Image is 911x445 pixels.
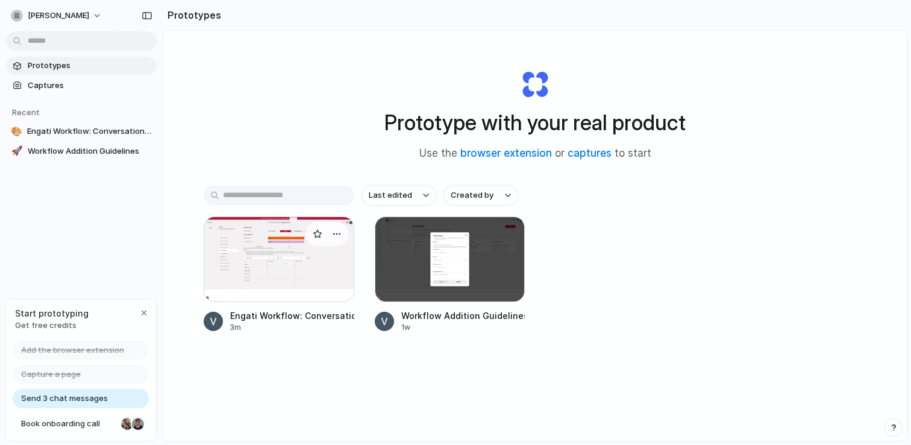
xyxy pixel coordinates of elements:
button: Last edited [362,185,436,206]
div: Nicole Kubica [120,417,134,431]
span: Add the browser extension [21,344,124,356]
button: [PERSON_NAME] [6,6,108,25]
span: Start prototyping [15,307,89,320]
div: Christian Iacullo [131,417,145,431]
h1: Prototype with your real product [384,107,686,139]
span: Get free credits [15,320,89,332]
span: Workflow Addition Guidelines [28,145,152,157]
a: 🚀Workflow Addition Guidelines [6,142,157,160]
button: Created by [443,185,518,206]
span: Created by [451,189,493,201]
span: Captures [28,80,152,92]
span: Last edited [369,189,412,201]
div: 1w [401,322,525,333]
span: Prototypes [28,60,152,72]
a: 🎨Engati Workflow: Conversation & P2A Messages [6,122,157,140]
div: 3m [230,322,354,333]
a: Prototypes [6,57,157,75]
div: Engati Workflow: Conversation & P2A Messages [230,309,354,322]
h2: Prototypes [163,8,221,22]
span: Engati Workflow: Conversation & P2A Messages [27,125,152,137]
span: Send 3 chat messages [21,393,108,405]
div: Workflow Addition Guidelines [401,309,525,322]
a: captures [568,147,612,159]
div: 🚀 [11,145,23,157]
a: Captures [6,77,157,95]
a: Book onboarding call [13,414,149,434]
span: [PERSON_NAME] [28,10,89,22]
span: Book onboarding call [21,418,116,430]
div: 🎨 [11,125,22,137]
a: Engati Workflow: Conversation & P2A MessagesEngati Workflow: Conversation & P2A Messages3m [204,216,354,333]
a: Workflow Addition GuidelinesWorkflow Addition Guidelines1w [375,216,525,333]
span: Use the or to start [419,146,651,162]
a: browser extension [460,147,552,159]
span: Recent [12,107,40,117]
span: Capture a page [21,368,81,380]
